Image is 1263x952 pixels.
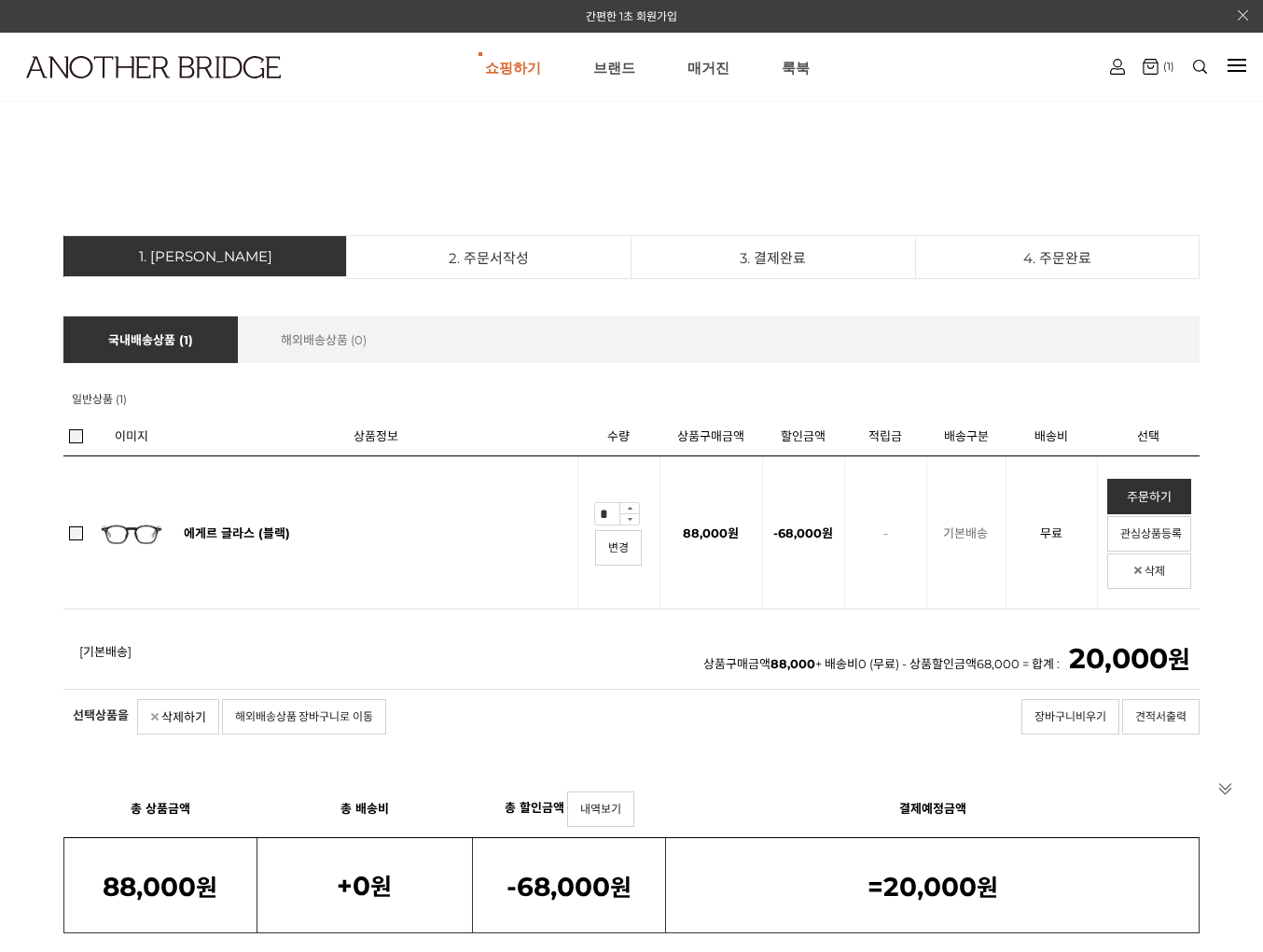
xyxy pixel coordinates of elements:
[1021,699,1119,735] a: 장바구니비우기
[26,56,281,78] img: logo
[103,874,217,902] strong: 원
[1006,455,1097,609] td: 무료
[977,656,1020,671] span: 68,000
[1097,417,1200,455] th: 선택
[517,871,610,903] span: 68,000
[222,699,386,735] a: 해외배송상품 장바구니로 이동
[595,530,642,566] a: 변경
[858,656,899,671] span: 0 (무료)
[762,417,844,455] th: 할인금액
[659,417,762,455] th: 상품구매금액
[619,513,640,525] img: 수량감소
[1159,60,1174,73] span: (1)
[353,870,370,902] span: 0
[94,497,169,571] img: 에게르 글라스 (블랙)
[1122,699,1200,735] a: 견적서출력
[619,502,640,514] img: 수량증가
[505,800,564,815] strong: 총 할인금액
[770,656,815,671] strong: 88,000
[1193,60,1207,74] img: search
[337,870,353,902] strong: +
[72,382,1201,417] h3: 일반상품 (1)
[883,874,998,902] strong: 원
[89,417,174,455] th: 이미지
[137,699,219,735] a: 삭제하기
[782,34,810,101] a: 룩북
[1069,645,1190,675] strong: 원
[927,525,988,543] div: 기본배송
[1006,417,1097,455] th: 배송비
[63,235,348,277] li: 1. [PERSON_NAME]
[926,417,1006,455] th: 배송구분
[353,873,392,901] strong: 원
[73,707,129,722] strong: 선택상품을
[631,235,916,279] li: 3. 결제완료
[916,235,1201,279] li: 4. 주문완료
[507,871,517,903] strong: -
[1110,59,1125,75] img: cart
[683,525,739,540] strong: 88,000원
[517,874,631,902] strong: 원
[577,417,659,455] th: 수량
[593,34,635,101] a: 브랜드
[347,235,631,279] li: 2. 주문서작성
[63,609,1201,689] td: 상품구매금액 + 배송비 = 합계 :
[184,525,290,540] a: 에게르 글라스 (블랙)
[485,34,541,101] a: 쇼핑하기
[1107,516,1191,552] a: 관심상품등록
[79,643,132,662] span: [기본배송]
[844,417,926,455] th: 적립금
[883,871,977,903] span: 20,000
[131,801,190,816] strong: 총 상품금액
[9,56,199,124] a: logo
[103,871,196,903] span: 88,000
[1143,59,1174,75] a: (1)
[902,656,1022,671] span: - 상품할인금액
[1143,59,1159,75] img: cart
[237,316,411,363] a: 해외배송상품 (0)
[63,316,238,363] a: 국내배송상품 (1)
[340,801,389,816] strong: 총 배송비
[778,525,822,540] span: 68,000
[899,801,966,816] strong: 결제예정금액
[883,525,888,540] span: -
[567,791,634,827] a: 내역보기
[586,9,677,23] a: 간편한 1초 회원가입
[174,417,578,455] th: 상품정보
[1069,641,1168,676] span: 20,000
[867,871,883,903] strong: =
[773,525,833,540] strong: - 원
[1107,479,1191,514] a: 주문하기
[687,34,729,101] a: 매거진
[1107,553,1191,589] a: 삭제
